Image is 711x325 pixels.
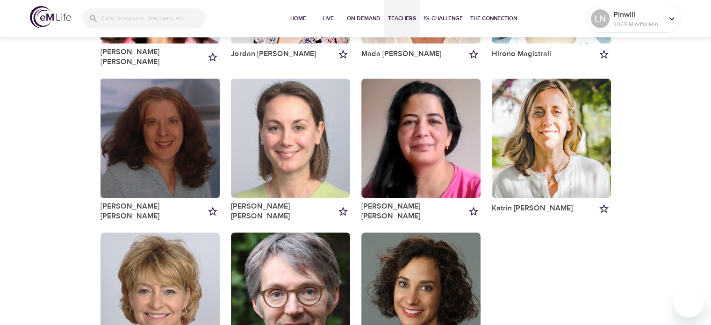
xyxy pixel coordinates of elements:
[492,49,551,59] a: Hirono Magistrali
[102,8,206,29] input: Find programs, teachers, etc...
[287,14,309,23] span: Home
[388,14,416,23] span: Teachers
[361,202,467,222] a: [PERSON_NAME] [PERSON_NAME]
[613,9,663,20] p: Pinwill
[336,204,350,218] button: Add to my favorites
[30,6,71,28] img: logo
[591,9,610,28] div: LN
[206,50,220,64] button: Add to my favorites
[101,202,206,222] a: [PERSON_NAME] [PERSON_NAME]
[361,49,442,59] a: Mada [PERSON_NAME]
[424,14,463,23] span: 1% Challenge
[470,14,517,23] span: The Connection
[347,14,381,23] span: On-Demand
[613,20,663,29] p: 3065 Mindful Minutes
[317,14,339,23] span: Live
[336,47,350,61] button: Add to my favorites
[101,47,206,67] a: [PERSON_NAME] [PERSON_NAME]
[467,204,481,218] button: Add to my favorites
[597,47,611,61] button: Add to my favorites
[231,202,336,222] a: [PERSON_NAME] [PERSON_NAME]
[206,204,220,218] button: Add to my favorites
[492,203,573,213] a: Katrin [PERSON_NAME]
[467,47,481,61] button: Add to my favorites
[674,288,704,318] iframe: Button to launch messaging window
[597,202,611,216] button: Add to my favorites
[231,49,316,59] a: Jordan [PERSON_NAME]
